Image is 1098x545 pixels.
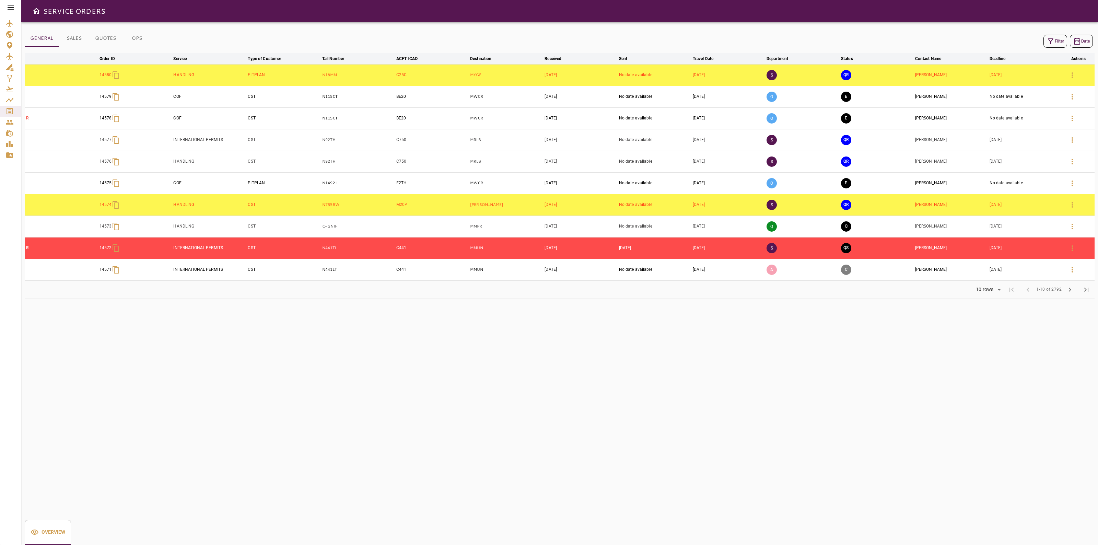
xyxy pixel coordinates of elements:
[1003,281,1020,298] span: First Page
[1064,89,1081,105] button: Details
[691,86,765,107] td: [DATE]
[322,159,394,164] p: N92TH
[543,151,617,172] td: [DATE]
[173,55,196,63] span: Service
[619,55,628,63] div: Sent
[767,55,788,63] div: Department
[841,200,851,210] button: QUOTE REQUESTED
[914,172,988,194] td: [PERSON_NAME]
[322,72,394,78] p: N18MM
[322,223,394,229] p: C-GNIF
[395,194,469,216] td: M20P
[543,64,617,86] td: [DATE]
[618,172,691,194] td: No date available
[543,237,617,259] td: [DATE]
[543,172,617,194] td: [DATE]
[248,55,290,63] span: Type of Customer
[618,64,691,86] td: No date available
[767,92,777,102] p: O
[1064,240,1081,256] button: Details
[172,216,246,237] td: HANDLING
[691,216,765,237] td: [DATE]
[693,55,713,63] div: Travel Date
[246,194,320,216] td: CST
[841,156,851,167] button: QUOTE REQUESTED
[990,55,1006,63] div: Deadline
[172,151,246,172] td: HANDLING
[767,113,777,124] p: O
[90,30,121,47] button: QUOTES
[1036,286,1062,293] span: 1-10 of 2792
[246,64,320,86] td: FLTPLAN
[395,172,469,194] td: F2TH
[1064,262,1081,278] button: Details
[841,70,851,80] button: QUOTE REQUESTED
[25,520,71,545] button: Overview
[1020,281,1036,298] span: Previous Page
[914,107,988,129] td: [PERSON_NAME]
[322,115,394,121] p: N115CT
[395,64,469,86] td: C25C
[470,267,542,272] p: MMUN
[59,30,90,47] button: SALES
[100,72,112,78] p: 14580
[691,151,765,172] td: [DATE]
[172,172,246,194] td: COF
[915,55,942,63] div: Contact Name
[248,55,281,63] div: Type of Customer
[1064,153,1081,170] button: Details
[543,129,617,151] td: [DATE]
[1078,281,1095,298] span: Last Page
[100,137,112,143] p: 14577
[988,194,1062,216] td: [DATE]
[914,129,988,151] td: [PERSON_NAME]
[841,55,853,63] div: Status
[618,151,691,172] td: No date available
[172,107,246,129] td: COF
[30,4,43,18] button: Open drawer
[543,194,617,216] td: [DATE]
[172,259,246,280] td: INTERNATIONAL PERMITS
[1064,67,1081,83] button: Details
[470,159,542,164] p: MRLB
[322,94,394,100] p: N115CT
[543,259,617,280] td: [DATE]
[246,129,320,151] td: CST
[971,285,1003,295] div: 10 rows
[470,55,491,63] div: Destination
[470,115,542,121] p: MWCR
[1064,197,1081,213] button: Details
[100,267,112,272] p: 14571
[1064,110,1081,127] button: Details
[914,216,988,237] td: [PERSON_NAME]
[173,55,187,63] div: Service
[100,55,124,63] span: Order ID
[543,107,617,129] td: [DATE]
[915,55,950,63] span: Contact Name
[172,237,246,259] td: INTERNATIONAL PERMITS
[1062,281,1078,298] span: Next Page
[618,107,691,129] td: No date available
[693,55,722,63] span: Travel Date
[618,86,691,107] td: No date available
[767,55,797,63] span: Department
[914,151,988,172] td: [PERSON_NAME]
[395,237,469,259] td: C441
[470,245,542,251] p: MMUN
[767,243,777,253] p: S
[396,55,418,63] div: ACFT ICAO
[470,202,542,208] p: MMTM
[545,55,561,63] div: Received
[543,216,617,237] td: [DATE]
[767,221,777,232] p: Q
[841,221,851,232] button: QUOTING
[470,72,542,78] p: MYGF
[470,223,542,229] p: MMPR
[691,129,765,151] td: [DATE]
[395,151,469,172] td: C750
[25,30,59,47] button: GENERAL
[25,30,152,47] div: basic tabs example
[990,55,1015,63] span: Deadline
[988,259,1062,280] td: [DATE]
[841,92,851,102] button: EXECUTION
